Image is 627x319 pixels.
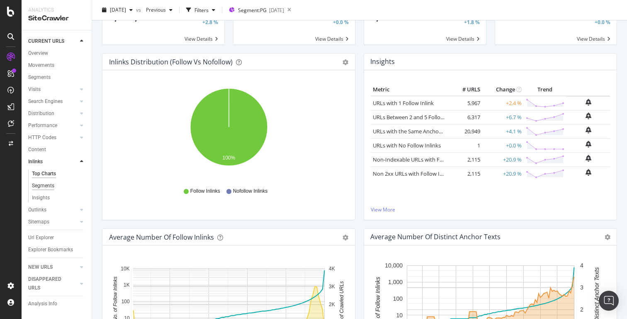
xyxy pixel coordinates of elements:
[109,233,214,241] div: Average Number of Follow Inlinks
[226,3,284,17] button: Segment:PG[DATE]
[223,155,236,161] text: 100%
[28,218,78,226] a: Sitemaps
[373,156,470,163] a: Non-Indexable URLs with Follow Inlinks
[388,279,403,285] text: 1,000
[343,235,348,240] div: gear
[28,157,43,166] div: Inlinks
[109,58,233,66] div: Inlinks Distribution (Follow vs Nofollow)
[28,275,70,292] div: DISAPPEARED URLS
[109,83,348,180] svg: A chart.
[28,233,86,242] a: Url Explorer
[449,124,482,138] td: 20,949
[449,152,482,167] td: 2,115
[28,206,78,214] a: Outlinks
[28,275,78,292] a: DISAPPEARED URLS
[580,284,583,291] text: 3
[605,234,610,240] i: Options
[190,188,220,195] span: Follow Inlinks
[121,266,129,272] text: 10K
[122,299,130,304] text: 100
[373,128,478,135] a: URLs with the Same Anchor Text on Inlinks
[32,182,86,190] a: Segments
[28,245,73,254] div: Explorer Bookmarks
[28,109,54,118] div: Distribution
[269,7,284,14] div: [DATE]
[28,133,78,142] a: HTTP Codes
[586,99,591,106] div: bell-plus
[343,59,348,65] div: gear
[28,299,86,308] a: Analysis Info
[599,291,619,311] div: Open Intercom Messenger
[28,157,78,166] a: Inlinks
[28,73,51,82] div: Segments
[449,83,482,96] th: # URLS
[32,169,86,178] a: Top Charts
[580,263,583,269] text: 4
[124,282,130,288] text: 1K
[482,152,524,167] td: +20.9 %
[396,312,403,319] text: 10
[449,110,482,124] td: 6,317
[32,169,56,178] div: Top Charts
[28,37,78,46] a: CURRENT URLS
[393,295,403,302] text: 100
[32,194,86,202] a: Insights
[580,306,583,313] text: 2
[28,14,85,23] div: SiteCrawler
[28,218,49,226] div: Sitemaps
[586,127,591,133] div: bell-plus
[373,113,462,121] a: URLs Between 2 and 5 Follow Inlinks
[110,6,126,13] span: 2025 Aug. 28th
[28,121,78,130] a: Performance
[194,6,209,13] div: Filters
[586,155,591,162] div: bell-plus
[99,3,136,17] button: [DATE]
[28,299,57,308] div: Analysis Info
[28,121,57,130] div: Performance
[28,73,86,82] a: Segments
[28,85,78,94] a: Visits
[370,56,395,67] h4: Insights
[183,3,219,17] button: Filters
[373,170,454,177] a: Non 2xx URLs with Follow Inlinks
[482,96,524,110] td: +2.4 %
[482,138,524,152] td: +0.0 %
[28,97,63,106] div: Search Engines
[482,83,524,96] th: Change
[32,194,50,202] div: Insights
[385,263,403,269] text: 10,000
[143,6,166,13] span: Previous
[28,245,86,254] a: Explorer Bookmarks
[143,3,176,17] button: Previous
[136,6,143,13] span: vs
[329,266,335,272] text: 4K
[28,109,78,118] a: Distribution
[28,263,78,272] a: NEW URLS
[28,85,41,94] div: Visits
[586,113,591,119] div: bell-plus
[28,206,46,214] div: Outlinks
[482,110,524,124] td: +6.7 %
[28,263,53,272] div: NEW URLS
[373,99,434,107] a: URLs with 1 Follow Inlink
[28,7,85,14] div: Analytics
[32,182,54,190] div: Segments
[373,142,441,149] a: URLs with No Follow Inlinks
[524,83,566,96] th: Trend
[28,49,48,58] div: Overview
[371,206,610,213] a: View More
[329,284,335,290] text: 3K
[28,145,86,154] a: Content
[449,167,482,181] td: 2,115
[238,7,267,14] span: Segment: PG
[28,133,56,142] div: HTTP Codes
[449,138,482,152] td: 1
[28,233,54,242] div: Url Explorer
[449,96,482,110] td: 5,967
[28,49,86,58] a: Overview
[482,167,524,181] td: +20.9 %
[28,97,78,106] a: Search Engines
[28,145,46,154] div: Content
[28,37,64,46] div: CURRENT URLS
